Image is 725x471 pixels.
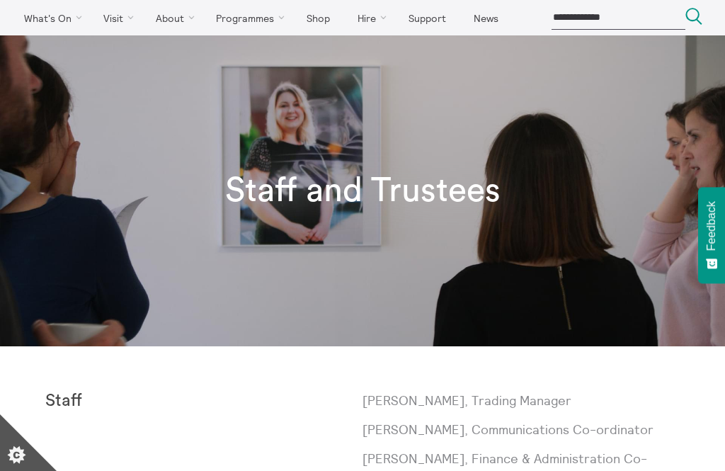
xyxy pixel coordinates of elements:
p: [PERSON_NAME], Communications Co-ordinator [362,421,680,438]
p: [PERSON_NAME], Trading Manager [362,392,680,409]
span: Feedback [705,201,718,251]
strong: Staff [45,392,82,409]
button: Feedback - Show survey [698,187,725,283]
